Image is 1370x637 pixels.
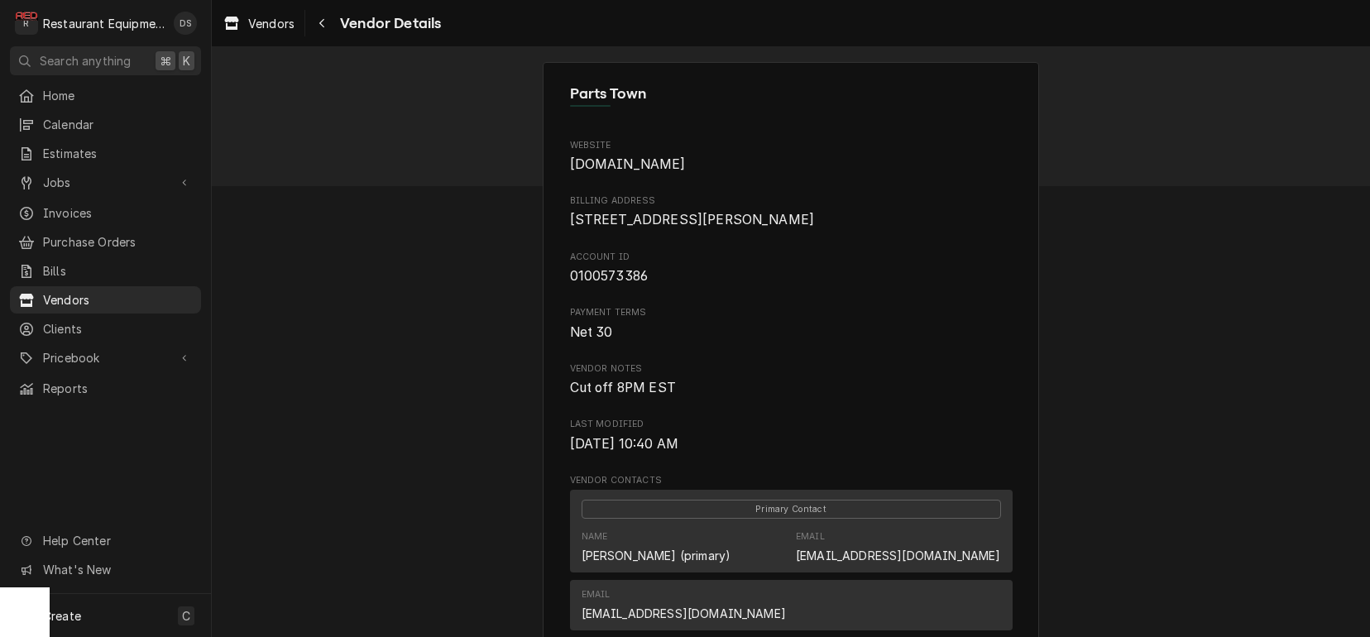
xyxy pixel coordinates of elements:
[10,527,201,554] a: Go to Help Center
[43,87,193,104] span: Home
[570,251,1013,264] span: Account ID
[570,306,1013,319] span: Payment Terms
[570,306,1013,342] div: Payment Terms
[570,474,1013,487] span: Vendor Contacts
[570,418,1013,453] div: Last Modified
[217,10,301,37] a: Vendors
[570,83,1013,105] span: Name
[43,233,193,251] span: Purchase Orders
[43,204,193,222] span: Invoices
[43,262,193,280] span: Bills
[570,194,1013,230] div: Billing Address
[10,46,201,75] button: Search anything⌘K
[582,499,1001,519] div: Primary
[570,323,1013,342] span: Payment Terms
[570,210,1013,230] span: Billing Address
[10,315,201,342] a: Clients
[570,324,613,340] span: Net 30
[570,83,1013,118] div: Client Information
[570,268,649,284] span: 0100573386
[10,286,201,314] a: Vendors
[10,257,201,285] a: Bills
[570,251,1013,286] div: Account ID
[43,15,165,32] div: Restaurant Equipment Diagnostics
[796,530,1000,563] div: Email
[570,156,686,172] a: [DOMAIN_NAME]
[335,12,441,35] span: Vendor Details
[43,349,168,366] span: Pricebook
[582,606,786,620] a: [EMAIL_ADDRESS][DOMAIN_NAME]
[43,380,193,397] span: Reports
[10,344,201,371] a: Go to Pricebook
[570,194,1013,208] span: Billing Address
[174,12,197,35] div: Derek Stewart's Avatar
[582,588,611,601] div: Email
[10,140,201,167] a: Estimates
[160,52,171,69] span: ⌘
[570,418,1013,431] span: Last Modified
[15,12,38,35] div: Restaurant Equipment Diagnostics's Avatar
[796,530,825,544] div: Email
[43,116,193,133] span: Calendar
[796,548,1000,563] a: [EMAIL_ADDRESS][DOMAIN_NAME]
[40,52,131,69] span: Search anything
[570,139,1013,175] div: Website
[570,155,1013,175] span: Website
[15,12,38,35] div: R
[43,532,191,549] span: Help Center
[10,228,201,256] a: Purchase Orders
[570,362,1013,398] div: Vendor Notes
[309,10,335,36] button: Navigate back
[570,139,1013,152] span: Website
[582,530,608,544] div: Name
[570,490,1013,572] div: Contact
[10,111,201,138] a: Calendar
[10,199,201,227] a: Invoices
[248,15,295,32] span: Vendors
[570,266,1013,286] span: Account ID
[570,434,1013,454] span: Last Modified
[582,530,731,563] div: Name
[582,500,1001,519] span: Primary Contact
[10,82,201,109] a: Home
[10,375,201,402] a: Reports
[43,609,81,623] span: Create
[182,607,190,625] span: C
[582,547,731,564] div: [PERSON_NAME] (primary)
[10,169,201,196] a: Go to Jobs
[43,145,193,162] span: Estimates
[174,12,197,35] div: DS
[43,174,168,191] span: Jobs
[10,556,201,583] a: Go to What's New
[183,52,190,69] span: K
[570,580,1013,630] div: Contact
[570,436,678,452] span: [DATE] 10:40 AM
[570,380,676,395] span: Cut off 8PM EST
[43,320,193,338] span: Clients
[43,561,191,578] span: What's New
[570,378,1013,398] span: Vendor Notes
[582,588,786,621] div: Email
[570,362,1013,376] span: Vendor Notes
[570,212,815,227] span: [STREET_ADDRESS][PERSON_NAME]
[43,291,193,309] span: Vendors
